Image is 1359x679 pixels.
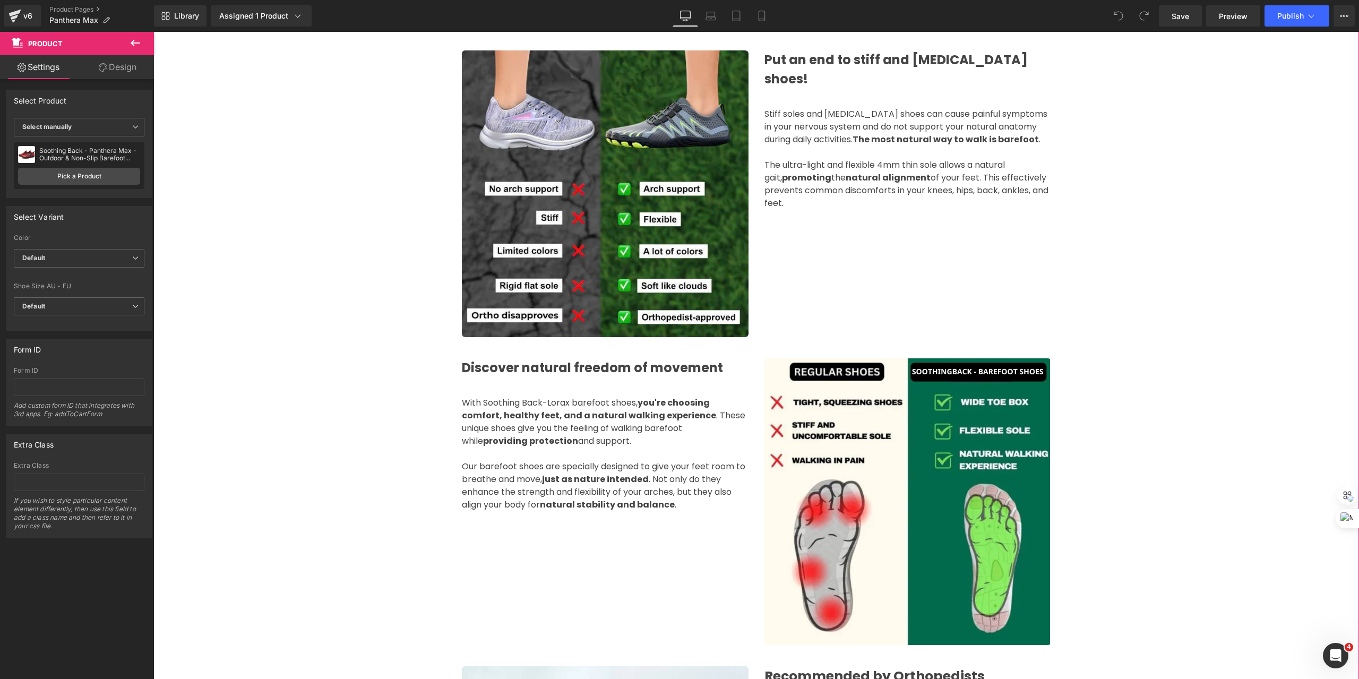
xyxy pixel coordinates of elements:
label: Color [14,234,144,245]
a: New Library [154,5,207,27]
strong: The most natural way to walk is barefoot [699,101,885,114]
span: Preview [1219,11,1248,22]
b: Default [22,302,45,310]
a: Mobile [749,5,775,27]
a: v6 [4,5,41,27]
span: Panthera Max [49,16,98,24]
div: Select Variant [14,207,64,221]
div: Extra Class [14,434,54,449]
a: Laptop [698,5,724,27]
span: Stiff soles and [MEDICAL_DATA] shoes can cause painful symptoms in your nervous system and do not... [611,76,894,114]
div: Extra Class [14,462,144,469]
p: With Soothing Back-Lorax barefoot shoes, . These unique shoes give you the feeling of walking bar... [308,365,595,416]
button: More [1334,5,1355,27]
a: Tablet [724,5,749,27]
strong: natural stability and balance [386,467,521,479]
strong: natural alignment [692,140,777,152]
div: Soothing Back - Panthera Max - Outdoor & Non-Slip Barefoot Shoes [39,147,140,162]
span: Save [1172,11,1189,22]
b: Discover natural freedom of movement [308,327,570,345]
span: Product [28,39,63,48]
span: Library [174,11,199,21]
a: Pick a Product [18,168,140,185]
iframe: Intercom live chat [1323,643,1348,668]
b: Default [22,254,45,262]
strong: providing protection [330,403,425,415]
a: Design [79,55,156,79]
div: Assigned 1 Product [219,11,303,21]
strong: promoting [629,140,678,152]
div: v6 [21,9,35,23]
a: Product Pages [49,5,154,14]
p: The ultra-light and flexible 4mm thin sole allows a natural gait, the of your feet. This effectiv... [611,127,898,178]
button: Undo [1108,5,1129,27]
p: Our barefoot shoes are specially designed to give your feet room to breathe and move, . Not only ... [308,428,595,479]
a: Desktop [673,5,698,27]
strong: Recommended by Orthopedists [611,635,831,654]
div: Add custom form ID that integrates with 3rd apps. Eg: addToCartForm [14,401,144,425]
button: Redo [1133,5,1155,27]
div: Form ID [14,339,41,354]
span: Publish [1277,12,1304,20]
div: Select Product [14,90,67,105]
b: Select manually [22,123,72,131]
strong: just as nature intended [389,441,495,453]
button: Publish [1265,5,1329,27]
label: Shoe Size AU - EU [14,282,144,293]
strong: you're choosing comfort, healthy feet, and a natural walking experience [308,365,563,390]
strong: Put an end to stiff and [MEDICAL_DATA] shoes! [611,19,874,56]
span: 4 [1345,643,1353,651]
a: Preview [1206,5,1260,27]
img: pImage [18,146,35,163]
div: Form ID [14,367,144,374]
div: If you wish to style particular content element differently, then use this field to add a class n... [14,496,144,537]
